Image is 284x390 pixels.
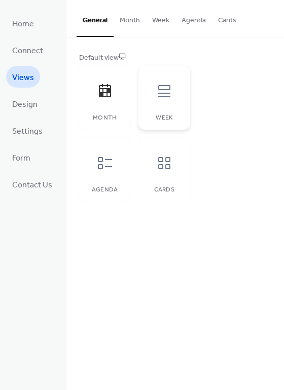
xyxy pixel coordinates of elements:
a: Contact Us [6,173,58,195]
div: Month [89,114,120,122]
span: Design [12,97,38,112]
div: Agenda [89,186,120,193]
span: Views [12,70,34,86]
div: Week [149,114,180,122]
a: Settings [6,120,49,141]
span: Settings [12,124,43,139]
span: Form [12,150,30,166]
a: Views [6,66,40,88]
span: Home [12,16,34,32]
a: Home [6,12,40,34]
div: Default view [79,53,269,63]
span: Contact Us [12,177,52,193]
span: Connect [12,43,43,59]
a: Connect [6,39,49,61]
div: Cards [149,186,180,193]
a: Form [6,146,37,168]
a: Design [6,93,44,114]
